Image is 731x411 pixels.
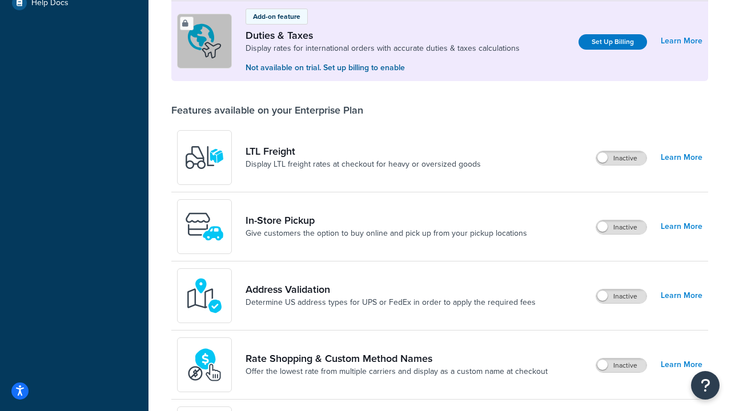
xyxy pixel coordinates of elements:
[661,150,702,166] a: Learn More
[246,366,548,377] a: Offer the lowest rate from multiple carriers and display as a custom name at checkout
[184,345,224,385] img: icon-duo-feat-rate-shopping-ecdd8bed.png
[246,145,481,158] a: LTL Freight
[246,214,527,227] a: In-Store Pickup
[184,207,224,247] img: wfgcfpwTIucLEAAAAASUVORK5CYII=
[246,228,527,239] a: Give customers the option to buy online and pick up from your pickup locations
[184,276,224,316] img: kIG8fy0lQAAAABJRU5ErkJggg==
[246,62,520,74] p: Not available on trial. Set up billing to enable
[596,358,646,372] label: Inactive
[246,29,520,42] a: Duties & Taxes
[184,138,224,178] img: y79ZsPf0fXUFUhFXDzUgf+ktZg5F2+ohG75+v3d2s1D9TjoU8PiyCIluIjV41seZevKCRuEjTPPOKHJsQcmKCXGdfprl3L4q7...
[596,151,646,165] label: Inactive
[661,288,702,304] a: Learn More
[579,34,647,50] a: Set Up Billing
[596,220,646,234] label: Inactive
[246,297,536,308] a: Determine US address types for UPS or FedEx in order to apply the required fees
[246,159,481,170] a: Display LTL freight rates at checkout for heavy or oversized goods
[246,283,536,296] a: Address Validation
[171,104,363,116] div: Features available on your Enterprise Plan
[253,11,300,22] p: Add-on feature
[691,371,720,400] button: Open Resource Center
[661,357,702,373] a: Learn More
[596,289,646,303] label: Inactive
[661,219,702,235] a: Learn More
[246,352,548,365] a: Rate Shopping & Custom Method Names
[661,33,702,49] a: Learn More
[246,43,520,54] a: Display rates for international orders with accurate duties & taxes calculations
